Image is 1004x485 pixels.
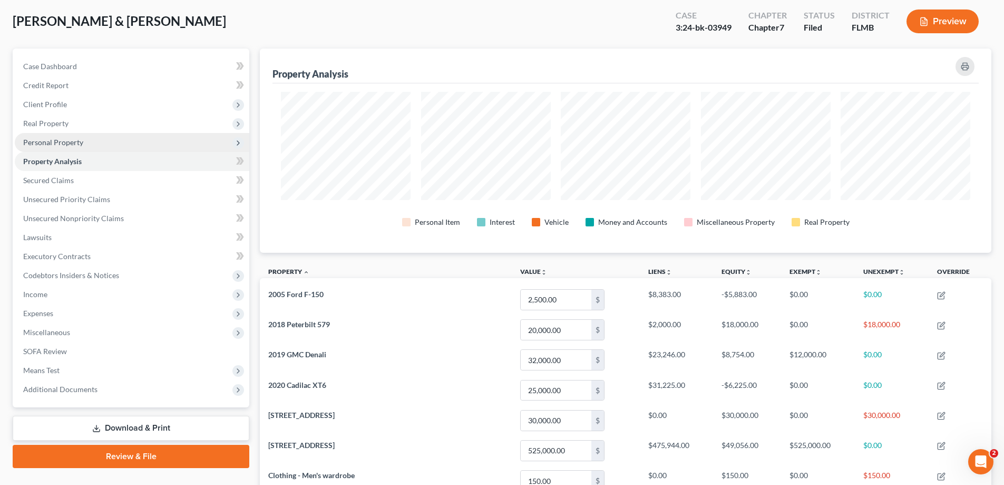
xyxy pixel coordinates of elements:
div: Status [804,9,835,22]
span: Property Analysis [23,157,82,166]
i: unfold_more [745,269,752,275]
td: $525,000.00 [781,435,854,465]
a: Equityunfold_more [722,268,752,275]
span: Personal Property [23,138,83,147]
span: Codebtors Insiders & Notices [23,271,119,280]
i: unfold_more [541,269,547,275]
td: $0.00 [855,345,929,375]
td: $18,000.00 [713,315,781,345]
td: $31,225.00 [640,375,713,405]
div: Personal Item [415,217,460,227]
div: Money and Accounts [598,217,667,227]
span: Income [23,290,47,299]
span: Credit Report [23,81,69,90]
a: Unsecured Nonpriority Claims [15,209,249,228]
div: Case [676,9,732,22]
span: 2020 Cadilac XT6 [268,381,326,389]
td: -$6,225.00 [713,375,781,405]
a: Download & Print [13,416,249,441]
a: Review & File [13,445,249,468]
span: [STREET_ADDRESS] [268,441,335,450]
button: Preview [906,9,979,33]
div: Chapter [748,9,787,22]
i: expand_less [303,269,309,275]
td: -$5,883.00 [713,284,781,315]
input: 0.00 [521,381,591,401]
td: $0.00 [781,284,854,315]
div: $ [591,320,604,340]
input: 0.00 [521,441,591,461]
input: 0.00 [521,350,591,370]
span: Case Dashboard [23,62,77,71]
a: SOFA Review [15,342,249,361]
td: $2,000.00 [640,315,713,345]
td: $475,944.00 [640,435,713,465]
a: Case Dashboard [15,57,249,76]
td: $0.00 [855,284,929,315]
span: 2 [990,449,998,458]
td: $8,383.00 [640,284,713,315]
div: FLMB [852,22,890,34]
div: Property Analysis [272,68,348,80]
td: $12,000.00 [781,345,854,375]
td: $18,000.00 [855,315,929,345]
span: Additional Documents [23,385,98,394]
span: Lawsuits [23,233,52,242]
span: 2018 Peterbilt 579 [268,320,330,329]
a: Unsecured Priority Claims [15,190,249,209]
div: District [852,9,890,22]
div: $ [591,411,604,431]
div: Miscellaneous Property [697,217,775,227]
span: [PERSON_NAME] & [PERSON_NAME] [13,13,226,28]
td: $0.00 [855,375,929,405]
div: Real Property [804,217,850,227]
i: unfold_more [815,269,822,275]
span: Unsecured Priority Claims [23,195,110,204]
a: Credit Report [15,76,249,95]
td: $0.00 [640,405,713,435]
td: $49,056.00 [713,435,781,465]
td: $30,000.00 [713,405,781,435]
span: Unsecured Nonpriority Claims [23,214,124,223]
div: $ [591,441,604,461]
a: Lawsuits [15,228,249,247]
span: [STREET_ADDRESS] [268,411,335,420]
span: Clothing - Men's wardrobe [268,471,355,480]
a: Valueunfold_more [520,268,547,275]
i: unfold_more [666,269,672,275]
input: 0.00 [521,320,591,340]
a: Exemptunfold_more [789,268,822,275]
a: Liensunfold_more [648,268,672,275]
span: Secured Claims [23,176,74,185]
span: Executory Contracts [23,252,91,261]
a: Unexemptunfold_more [863,268,905,275]
input: 0.00 [521,290,591,310]
td: $23,246.00 [640,345,713,375]
div: $ [591,350,604,370]
td: $30,000.00 [855,405,929,435]
span: 2019 GMC Denali [268,350,326,359]
div: Interest [490,217,515,227]
td: $0.00 [781,315,854,345]
span: Expenses [23,309,53,318]
input: 0.00 [521,411,591,431]
td: $0.00 [781,405,854,435]
span: SOFA Review [23,347,67,356]
td: $0.00 [781,375,854,405]
th: Override [929,261,991,285]
div: Chapter [748,22,787,34]
div: $ [591,290,604,310]
div: Vehicle [544,217,569,227]
iframe: Intercom live chat [968,449,993,474]
div: $ [591,381,604,401]
span: 7 [779,22,784,32]
div: Filed [804,22,835,34]
span: Miscellaneous [23,328,70,337]
a: Property Analysis [15,152,249,171]
a: Secured Claims [15,171,249,190]
span: Real Property [23,119,69,128]
div: 3:24-bk-03949 [676,22,732,34]
a: Executory Contracts [15,247,249,266]
span: 2005 Ford F-150 [268,290,324,299]
span: Means Test [23,366,60,375]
